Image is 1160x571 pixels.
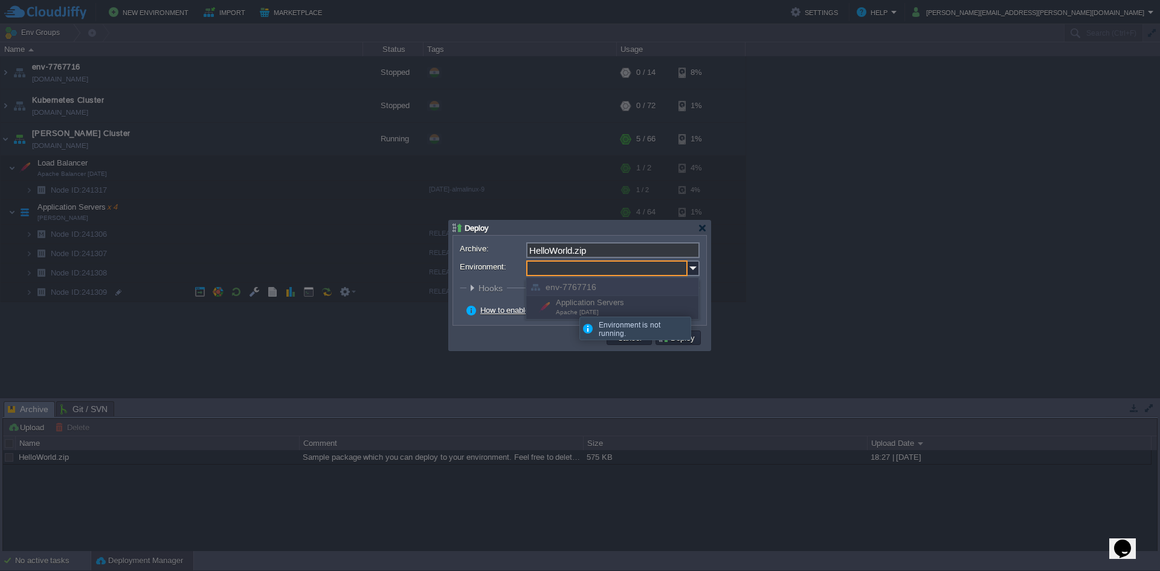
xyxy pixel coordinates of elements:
[480,306,625,315] a: How to enable zero-downtime deployment
[465,224,489,233] span: Deploy
[526,296,698,319] div: Application Servers
[526,278,698,296] div: env-7767716
[478,283,506,293] span: Hooks
[599,321,688,338] div: Environment is not running.
[460,242,525,255] label: Archive:
[460,260,525,273] label: Environment:
[1109,523,1148,559] iframe: chat widget
[556,309,599,315] span: Apache [DATE]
